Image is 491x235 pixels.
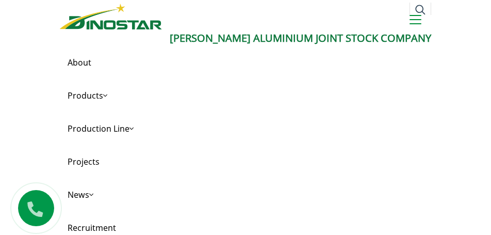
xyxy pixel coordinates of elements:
a: About [60,46,431,79]
img: Nhôm Dinostar [60,4,162,29]
a: Production Line [60,112,431,145]
p: [PERSON_NAME] Aluminium Joint Stock Company [60,30,431,46]
a: News [60,178,431,211]
img: search [415,5,425,15]
a: Projects [60,145,431,178]
a: Products [60,79,431,112]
